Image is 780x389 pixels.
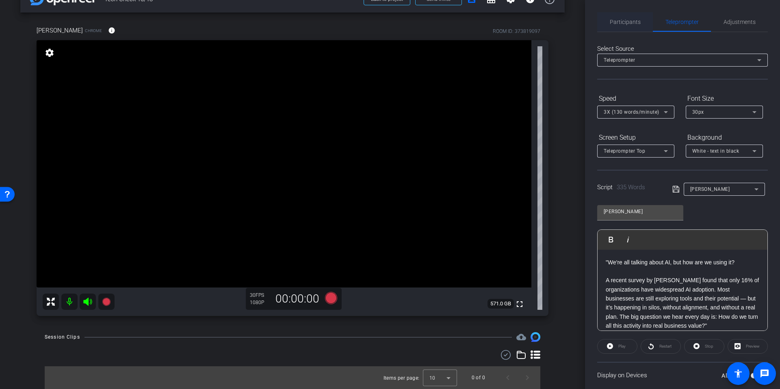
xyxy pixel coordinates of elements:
[597,44,768,54] div: Select Source
[45,333,80,341] div: Session Clips
[606,258,759,267] p: "We're all talking about AI, but how are we using it?
[383,374,420,382] div: Items per page:
[692,148,739,154] span: White - text in black
[256,292,264,298] span: FPS
[686,131,763,145] div: Background
[604,57,635,63] span: Teleprompter
[597,362,768,388] div: Display on Devices
[516,332,526,342] span: Destinations for your clips
[617,184,645,191] span: 335 Words
[597,92,674,106] div: Speed
[733,369,743,378] mat-icon: accessibility
[37,26,83,35] span: [PERSON_NAME]
[597,183,661,192] div: Script
[760,369,769,378] mat-icon: message
[250,292,270,298] div: 30
[515,299,524,309] mat-icon: fullscreen
[518,368,537,387] button: Next page
[498,368,518,387] button: Previous page
[493,28,540,35] div: ROOM ID: 373819097
[692,109,704,115] span: 30px
[597,131,674,145] div: Screen Setup
[85,28,102,34] span: Chrome
[270,292,325,306] div: 00:00:00
[690,186,730,192] span: [PERSON_NAME]
[44,48,55,58] mat-icon: settings
[721,372,751,380] label: All Devices
[604,109,659,115] span: 3X (130 words/minute)
[487,299,514,309] span: 571.0 GB
[604,207,677,216] input: Title
[665,19,699,25] span: Teleprompter
[603,231,619,248] button: Bold (⌘B)
[472,374,485,382] div: 0 of 0
[604,148,645,154] span: Teleprompter Top
[620,231,636,248] button: Italic (⌘I)
[531,332,540,342] img: Session clips
[686,92,763,106] div: Font Size
[724,19,756,25] span: Adjustments
[610,19,641,25] span: Participants
[606,276,759,330] p: A recent survey by [PERSON_NAME] found that only 16% of organizations have widespread AI adoption...
[516,332,526,342] mat-icon: cloud_upload
[250,299,270,306] div: 1080P
[108,27,115,34] mat-icon: info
